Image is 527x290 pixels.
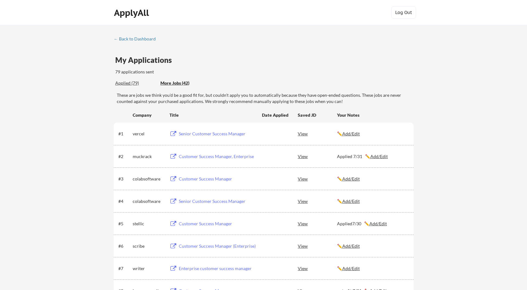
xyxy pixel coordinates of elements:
div: vercel [133,131,164,137]
div: 79 applications sent [115,69,236,75]
div: scribe [133,243,164,249]
u: Add/Edit [370,154,388,159]
div: View [298,218,337,229]
div: Enterprise customer success manager [179,265,256,272]
div: Customer Success Manager, Enterprise [179,153,256,160]
div: Saved JD [298,109,337,120]
div: Senior Customer Success Manager [179,131,256,137]
div: ✏️ [337,176,408,182]
div: View [298,240,337,251]
div: View [298,195,337,207]
div: stellic [133,221,164,227]
u: Add/Edit [342,199,360,204]
div: View [298,128,337,139]
u: Add/Edit [342,266,360,271]
div: colabsoftware [133,176,164,182]
div: ✏️ [337,265,408,272]
div: #1 [118,131,131,137]
div: Date Applied [262,112,289,118]
div: Applied (79) [115,80,156,86]
div: These are job applications we think you'd be a good fit for, but couldn't apply you to automatica... [160,80,206,87]
u: Add/Edit [342,243,360,249]
u: Add/Edit [342,176,360,181]
u: Add/Edit [342,131,360,136]
div: These are jobs we think you'd be a good fit for, but couldn't apply you to automatically because ... [117,92,414,104]
div: ✏️ [337,198,408,204]
div: #5 [118,221,131,227]
div: ✏️ [337,243,408,249]
div: ApplyAll [114,7,151,18]
div: ← Back to Dashboard [114,37,160,41]
div: writer [133,265,164,272]
div: Applied 7/31 ✏️ [337,153,408,160]
div: #7 [118,265,131,272]
div: More Jobs (42) [160,80,206,86]
div: #4 [118,198,131,204]
button: Log Out [391,6,416,19]
div: View [298,173,337,184]
div: View [298,151,337,162]
div: colabsoftware [133,198,164,204]
div: Customer Success Manager [179,176,256,182]
div: Title [169,112,256,118]
div: Your Notes [337,112,408,118]
div: My Applications [115,56,177,64]
div: #3 [118,176,131,182]
div: View [298,263,337,274]
div: Company [133,112,164,118]
div: #6 [118,243,131,249]
div: Customer Success Manager (Enterprise) [179,243,256,249]
a: ← Back to Dashboard [114,36,160,43]
div: Customer Success Manager [179,221,256,227]
div: Senior Customer Success Manager [179,198,256,204]
div: muckrack [133,153,164,160]
div: #2 [118,153,131,160]
u: Add/Edit [369,221,387,226]
div: ✏️ [337,131,408,137]
div: Applied7/30 ✏️ [337,221,408,227]
div: These are all the jobs you've been applied to so far. [115,80,156,87]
